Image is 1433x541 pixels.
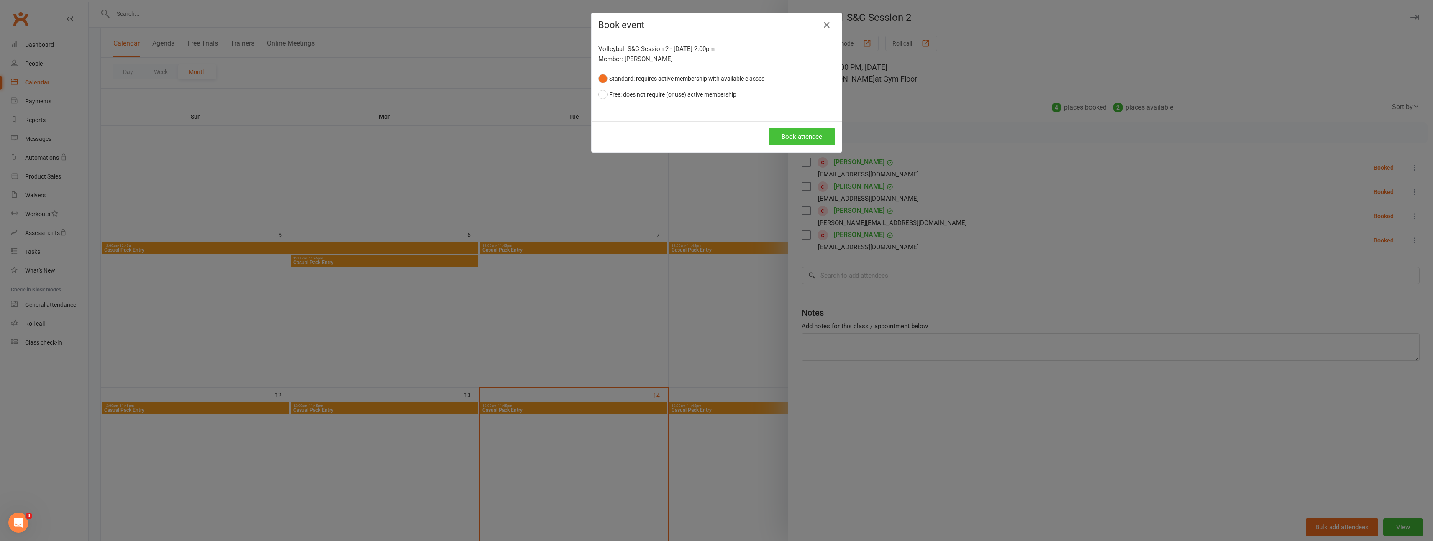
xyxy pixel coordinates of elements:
[598,44,835,64] div: Volleyball S&C Session 2 - [DATE] 2:00pm Member: [PERSON_NAME]
[769,128,835,145] button: Book attendee
[26,513,32,519] span: 3
[598,20,835,30] h4: Book event
[8,513,28,533] iframe: Intercom live chat
[598,87,736,102] button: Free: does not require (or use) active membership
[820,18,833,32] button: Close
[598,71,764,87] button: Standard: requires active membership with available classes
